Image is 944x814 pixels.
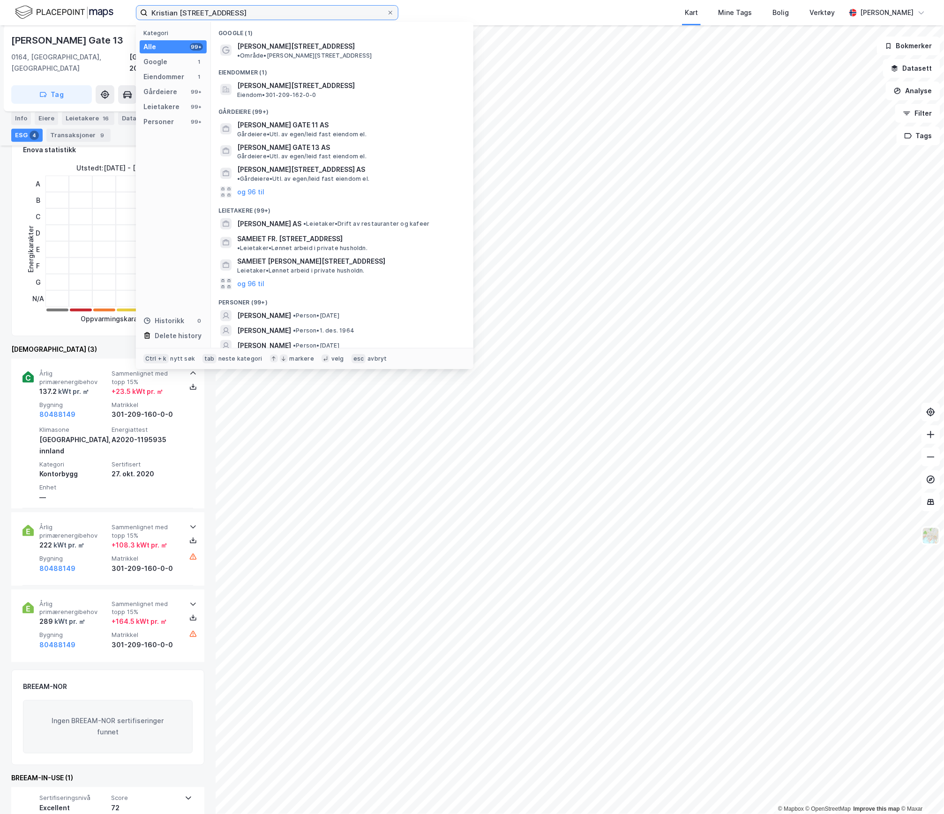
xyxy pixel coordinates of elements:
button: Tags [897,126,940,145]
div: G [32,274,44,290]
div: Info [11,111,31,125]
div: Personer (99+) [211,291,473,308]
button: Tag [11,85,92,104]
div: Kart [685,7,698,18]
span: Person • 1. des. 1964 [293,327,354,334]
span: Bygning [39,401,108,409]
button: 80488149 [39,563,75,574]
button: og 96 til [237,186,264,198]
span: Sertifisert [112,460,180,468]
div: 99+ [190,43,203,51]
div: 1 [195,58,203,66]
span: Leietaker • Drift av restauranter og kafeer [303,220,429,228]
span: Bygning [39,555,108,562]
div: — [39,492,108,503]
span: Matrikkel [112,401,180,409]
span: Matrikkel [112,631,180,639]
button: Bokmerker [877,37,940,55]
span: [PERSON_NAME] [237,340,291,351]
div: Google [143,56,167,67]
div: Delete history [155,330,202,341]
span: Sammenlignet med topp 15% [112,600,180,617]
div: 72 [111,803,179,814]
div: Excellent [39,803,107,814]
span: Årlig primærenergibehov [39,600,108,617]
button: Analyse [886,81,940,100]
input: Søk på adresse, matrikkel, gårdeiere, leietakere eller personer [148,6,387,20]
div: Gårdeiere (99+) [211,101,473,118]
span: [PERSON_NAME] AS [237,218,301,229]
div: markere [290,355,314,363]
div: kWt pr. ㎡ [57,386,89,397]
div: Alle [143,41,156,52]
span: Klimasone [39,426,108,434]
div: Mine Tags [719,7,752,18]
div: Datasett [118,111,165,125]
div: [GEOGRAPHIC_DATA], innland [39,434,108,457]
div: ESG [11,128,43,141]
span: • [237,244,240,252]
span: • [237,52,240,59]
span: [PERSON_NAME][STREET_ADDRESS] [237,41,355,52]
span: Leietaker • Lønnet arbeid i private husholdn. [237,267,365,274]
button: 80488149 [39,409,75,420]
span: • [293,312,296,319]
button: Datasett [883,59,940,78]
div: 16 [101,113,111,123]
div: 27. okt. 2020 [112,468,180,480]
div: Ingen BREEAM-NOR sertifiseringer funnet [23,700,193,754]
div: nytt søk [171,355,195,363]
span: Gårdeiere • Utl. av egen/leid fast eiendom el. [237,131,367,138]
div: Utstedt : [DATE] - [DATE] [77,163,155,174]
div: 137.2 [39,386,89,397]
img: logo.f888ab2527a4732fd821a326f86c7f29.svg [15,4,113,21]
span: Score [111,794,179,802]
div: 99+ [190,103,203,111]
span: • [237,175,240,182]
span: Årlig primærenergibehov [39,523,108,540]
span: [PERSON_NAME] GATE 11 AS [237,119,462,131]
div: 99+ [190,118,203,126]
span: Område • [PERSON_NAME][STREET_ADDRESS] [237,52,372,59]
button: Filter [895,104,940,123]
span: Leietaker • Lønnet arbeid i private husholdn. [237,244,367,252]
div: D [32,225,44,241]
div: 99+ [190,88,203,96]
span: Gårdeiere • Utl. av egen/leid fast eiendom el. [237,175,369,183]
span: Bygning [39,631,108,639]
div: 289 [39,616,85,628]
div: esc [352,354,366,363]
span: Sammenlignet med topp 15% [112,523,180,540]
div: F [32,258,44,274]
div: Kategori [143,30,207,37]
span: Person • [DATE] [293,312,339,319]
div: 301-209-160-0-0 [112,563,180,574]
span: [PERSON_NAME] [237,310,291,321]
div: N/A [32,290,44,307]
span: [PERSON_NAME] GATE 13 AS [237,142,462,153]
div: 301-209-160-0-0 [112,640,180,651]
div: avbryt [367,355,387,363]
span: SAMEIET FR. [STREET_ADDRESS] [237,233,343,244]
span: SAMEIET [PERSON_NAME][STREET_ADDRESS] [237,256,462,267]
div: Eiere [35,111,58,125]
div: B [32,192,44,208]
a: OpenStreetMap [806,806,851,813]
div: Google (1) [211,22,473,39]
div: BREEAM-IN-USE (1) [11,773,204,784]
span: Person • [DATE] [293,342,339,349]
span: [PERSON_NAME][STREET_ADDRESS] [237,80,462,91]
div: 1 [195,73,203,81]
div: Energikarakter [25,226,37,273]
div: neste kategori [218,355,262,363]
iframe: Chat Widget [897,769,944,814]
span: Enhet [39,483,108,491]
div: A2020-1195935 [112,434,180,445]
div: 301-209-160-0-0 [112,409,180,420]
span: • [293,342,296,349]
div: Gårdeiere [143,86,177,97]
div: Bolig [773,7,789,18]
div: Transaksjoner [46,128,111,141]
div: kWt pr. ㎡ [52,540,84,551]
div: [PERSON_NAME] Gate 13 [11,33,125,48]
